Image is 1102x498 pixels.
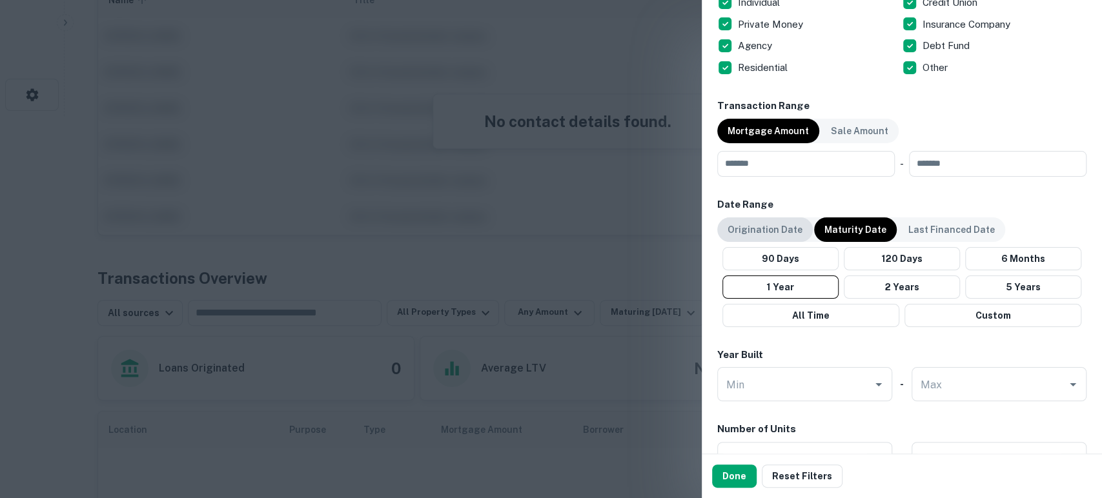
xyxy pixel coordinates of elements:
iframe: Chat Widget [1037,395,1102,457]
h6: Date Range [717,197,1087,212]
p: Other [923,60,950,75]
button: Done [712,464,757,488]
p: Residential [738,60,790,75]
button: Open [870,450,888,468]
p: Sale Amount [831,124,888,138]
button: Custom [904,304,1081,327]
p: Maturity Date [824,223,886,237]
h6: - [900,377,904,392]
button: All Time [722,304,899,327]
p: Agency [738,38,775,54]
button: Open [870,375,888,393]
button: 5 Years [965,275,1081,299]
p: Last Financed Date [908,223,995,237]
h6: - [900,452,904,466]
button: 2 Years [844,275,960,299]
button: 120 Days [844,247,960,270]
button: Reset Filters [762,464,842,488]
h6: Year Built [717,348,763,363]
div: - [900,151,904,177]
p: Origination Date [728,223,802,237]
h6: Transaction Range [717,99,1087,114]
p: Debt Fund [923,38,972,54]
p: Insurance Company [923,17,1013,32]
button: 90 Days [722,247,839,270]
p: Mortgage Amount [728,124,809,138]
button: 6 Months [965,247,1081,270]
h6: Number of Units [717,422,796,437]
button: Open [1064,375,1082,393]
button: 1 Year [722,275,839,299]
p: Private Money [738,17,806,32]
